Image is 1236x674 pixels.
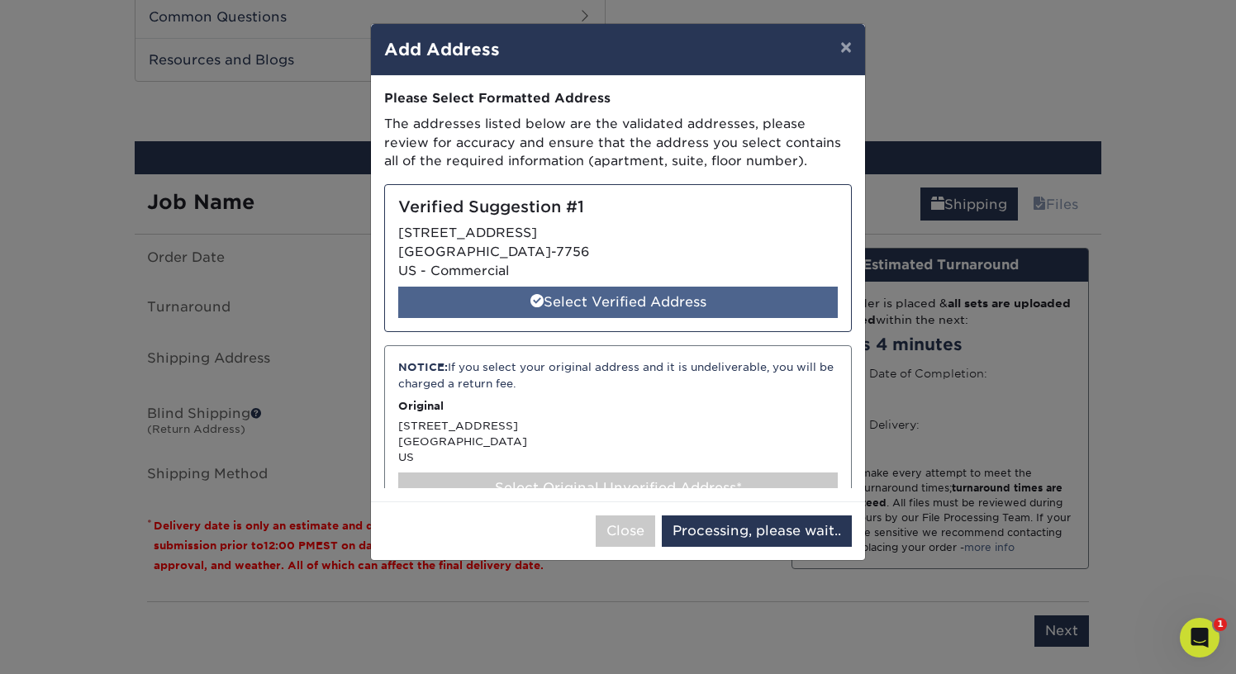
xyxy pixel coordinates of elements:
[827,24,865,70] button: ×
[596,515,655,547] button: Close
[384,89,852,108] div: Please Select Formatted Address
[1180,618,1219,657] iframe: Intercom live chat
[384,345,852,517] div: [STREET_ADDRESS] [GEOGRAPHIC_DATA] US
[662,515,852,547] button: Processing, please wait..
[1214,618,1227,631] span: 1
[384,184,852,332] div: [STREET_ADDRESS] [GEOGRAPHIC_DATA]-7756 US - Commercial
[398,361,448,373] strong: NOTICE:
[384,115,852,171] p: The addresses listed below are the validated addresses, please review for accuracy and ensure tha...
[398,398,838,414] p: Original
[398,472,838,504] div: Select Original Unverified Address*
[384,37,852,62] h4: Add Address
[398,359,838,392] div: If you select your original address and it is undeliverable, you will be charged a return fee.
[398,198,838,217] h5: Verified Suggestion #1
[398,287,838,318] div: Select Verified Address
